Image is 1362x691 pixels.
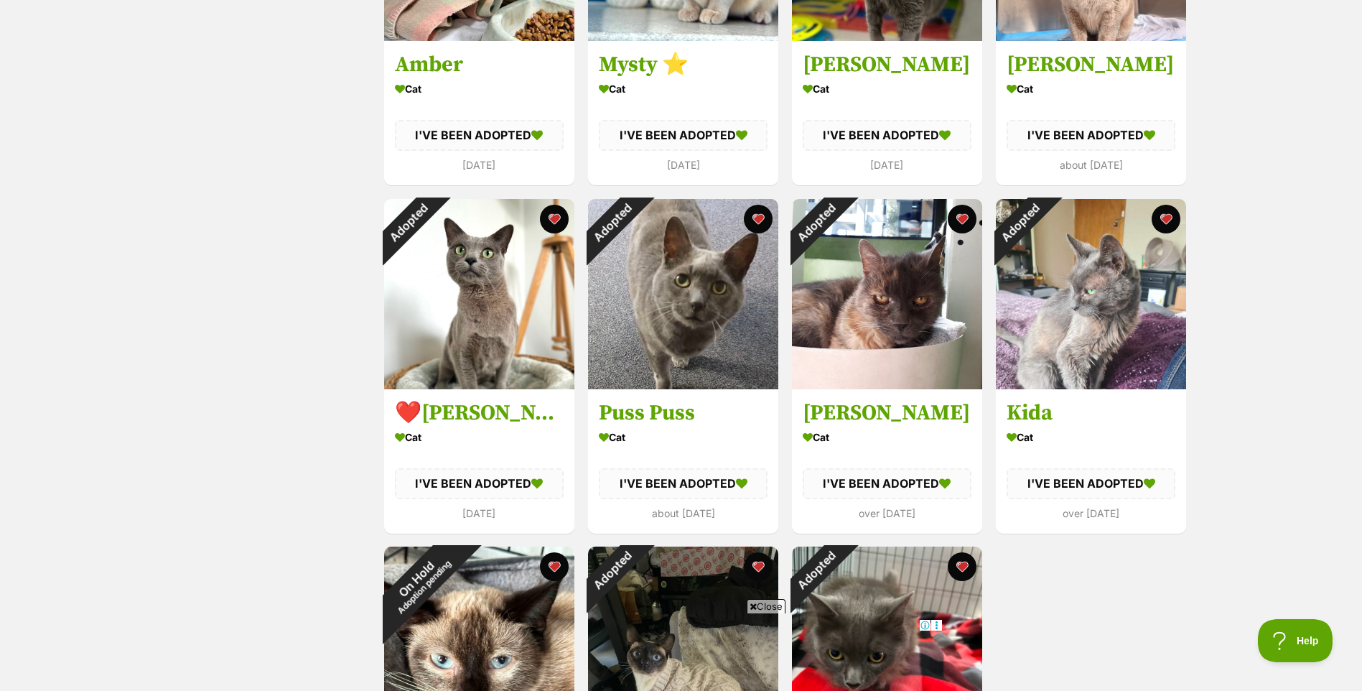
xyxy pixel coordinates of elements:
[976,180,1062,266] div: Adopted
[803,155,971,175] div: [DATE]
[357,520,482,646] div: On Hold
[395,51,564,78] h3: Amber
[1007,503,1175,522] div: over [DATE]
[948,552,976,581] button: favourite
[744,205,773,233] button: favourite
[599,155,768,175] div: [DATE]
[540,552,569,581] button: favourite
[384,40,574,185] a: Amber Cat I'VE BEEN ADOPTED [DATE] favourite
[569,180,654,266] div: Adopted
[803,427,971,447] div: Cat
[773,528,858,613] div: Adopted
[599,120,768,150] div: I'VE BEEN ADOPTED
[588,40,778,185] a: Mysty ⭐️ Cat I'VE BEEN ADOPTED [DATE] favourite
[395,120,564,150] div: I'VE BEEN ADOPTED
[395,78,564,99] div: Cat
[384,389,574,533] a: ❤️[PERSON_NAME]❤️ Cat I'VE BEEN ADOPTED [DATE] favourite
[395,468,564,498] div: I'VE BEEN ADOPTED
[395,155,564,175] div: [DATE]
[1007,427,1175,447] div: Cat
[803,78,971,99] div: Cat
[792,199,982,389] img: Lydia
[792,389,982,533] a: [PERSON_NAME] Cat I'VE BEEN ADOPTED over [DATE] favourite
[588,199,778,389] img: Puss Puss
[599,78,768,99] div: Cat
[803,399,971,427] h3: [PERSON_NAME]
[599,468,768,498] div: I'VE BEEN ADOPTED
[1007,468,1175,498] div: I'VE BEEN ADOPTED
[773,180,858,266] div: Adopted
[599,503,768,522] div: about [DATE]
[948,205,976,233] button: favourite
[747,599,785,613] span: Close
[588,389,778,533] a: Puss Puss Cat I'VE BEEN ADOPTED about [DATE] favourite
[996,199,1186,389] img: Kida
[1007,399,1175,427] h3: Kida
[996,40,1186,185] a: [PERSON_NAME] Cat I'VE BEEN ADOPTED about [DATE] favourite
[540,205,569,233] button: favourite
[996,378,1186,392] a: Adopted
[365,180,450,266] div: Adopted
[395,399,564,427] h3: ❤️[PERSON_NAME]❤️
[384,199,574,389] img: ❤️Jean Grey❤️
[792,40,982,185] a: [PERSON_NAME] Cat I'VE BEEN ADOPTED [DATE] favourite
[384,378,574,392] a: Adopted
[803,51,971,78] h3: [PERSON_NAME]
[1152,205,1180,233] button: favourite
[396,559,453,616] span: Adoption pending
[1007,120,1175,150] div: I'VE BEEN ADOPTED
[420,619,943,684] iframe: Advertisement
[395,503,564,522] div: [DATE]
[1007,155,1175,175] div: about [DATE]
[599,399,768,427] h3: Puss Puss
[996,389,1186,533] a: Kida Cat I'VE BEEN ADOPTED over [DATE] favourite
[744,552,773,581] button: favourite
[599,427,768,447] div: Cat
[1258,619,1333,662] iframe: Help Scout Beacon - Open
[803,468,971,498] div: I'VE BEEN ADOPTED
[803,503,971,522] div: over [DATE]
[588,378,778,392] a: Adopted
[803,120,971,150] div: I'VE BEEN ADOPTED
[599,51,768,78] h3: Mysty ⭐️
[792,378,982,392] a: Adopted
[1007,78,1175,99] div: Cat
[1007,51,1175,78] h3: [PERSON_NAME]
[569,528,654,613] div: Adopted
[395,427,564,447] div: Cat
